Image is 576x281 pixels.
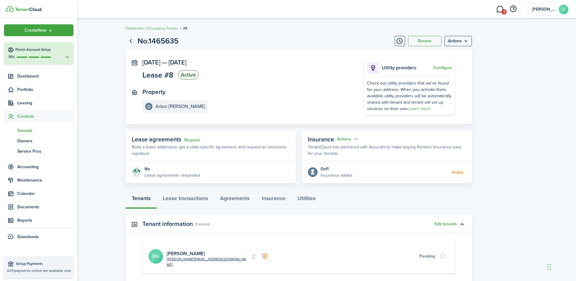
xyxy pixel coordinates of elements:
[17,138,73,144] span: Owners
[4,214,73,226] a: Reports
[419,253,435,259] div: Pending
[142,58,160,67] span: [DATE]
[178,70,199,79] status: Active
[435,222,457,227] button: Edit tenants
[25,28,46,33] span: Create New
[17,164,73,170] span: Accounting
[15,268,71,273] span: payments online are available now
[147,26,178,31] a: Occupancy Tracker
[169,58,186,67] span: [DATE]
[508,4,518,14] button: Open resource center
[142,220,193,227] panel-main-title: Tenant information
[449,169,466,175] status: Pending
[6,6,14,12] img: TenantCloud
[532,7,556,12] span: David
[4,146,73,156] a: Service Pros
[4,256,73,278] a: Setup PaymentsACHpayments online are available now
[126,26,143,31] a: Dashboard
[395,36,405,46] button: Timeline
[16,261,70,267] span: Setup Payments
[321,166,352,172] div: 0 of 1
[382,64,432,71] p: Utility providers
[445,36,472,46] menu-btn: Actions
[15,8,41,11] img: TenantCloud
[17,177,73,183] span: Maintenance
[445,36,472,46] button: Open menu
[4,136,73,146] a: Owners
[547,258,551,276] div: Drag
[167,256,247,267] a: [PERSON_NAME][EMAIL_ADDRESS][DOMAIN_NAME]
[145,166,200,172] div: No
[494,2,506,17] a: Messaging
[17,234,39,240] span: Downloads
[17,190,73,197] span: Calendar
[337,136,359,143] button: Open menu
[559,5,568,14] avatar-text: D
[501,9,507,15] span: 1
[155,104,205,109] e-details-info-title: Arbor [PERSON_NAME]
[17,217,73,224] span: Reports
[256,191,291,209] a: Insurance
[132,144,290,157] p: Build a lease addendum, get a state-specific agreement, and request an electronic signature.
[408,36,441,46] button: Renew
[132,135,181,144] span: Lease agreements
[17,204,73,210] span: Documents
[138,35,179,47] h1: No.1465635
[17,73,73,79] span: Dashboard
[15,47,70,52] h4: Finish Account Setup
[4,24,73,36] button: Open menu
[4,70,73,82] a: Dashboard
[126,36,136,46] a: Go back
[145,172,200,179] p: Lease agreements requested
[475,215,576,281] iframe: Chat Widget
[132,167,141,177] img: Agreement e-sign
[17,86,73,93] span: Portfolio
[4,125,73,136] a: Tenants
[162,58,167,67] span: —
[17,113,73,120] span: Contacts
[8,54,15,60] p: 75%
[457,219,467,229] button: Toggle accordion
[183,26,187,31] span: #8
[17,148,73,154] span: Service Pros
[17,100,73,106] span: Leasing
[195,221,210,227] panel-main-subtitle: (1 record)
[142,71,173,79] span: Lease #8
[433,65,452,70] button: Configure
[148,249,163,264] avatar-text: BM
[157,191,214,209] a: Lease transactions
[291,191,322,209] a: Utilities
[7,268,70,273] p: ACH
[214,191,256,209] a: Agreements
[308,135,334,144] span: Insurance
[308,144,466,157] p: TenantCloud has partnered with Assurant to make buying Renters Insurance easy for your tenants.
[409,106,430,112] a: Learn more
[17,127,73,134] span: Tenants
[321,172,352,179] p: Insurance added
[142,88,165,95] panel-main-title: Property
[367,80,452,112] div: Check out utility providers that we've found for your address. When you activate them, available ...
[167,250,205,257] a: [PERSON_NAME]
[184,138,200,143] a: Request
[337,136,359,143] button: Actions
[4,42,73,64] button: Finish Account Setup75%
